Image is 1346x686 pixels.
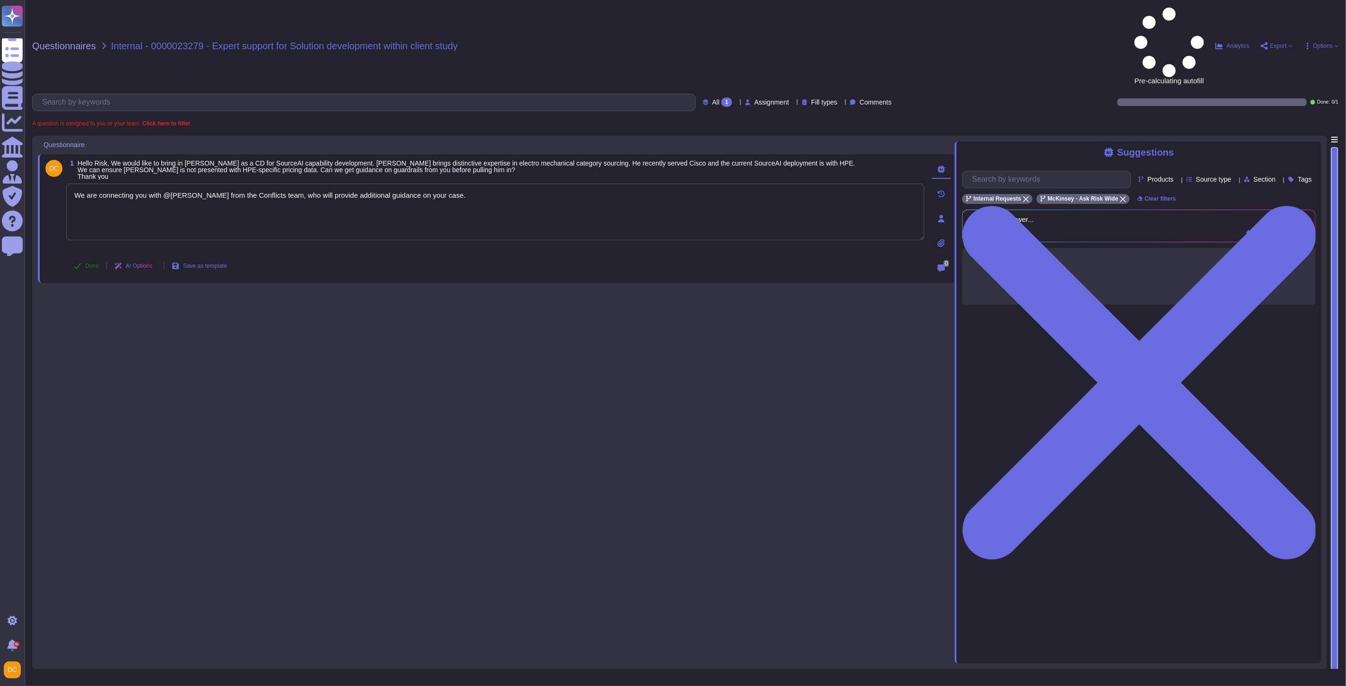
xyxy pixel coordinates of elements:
span: 0 [944,260,949,267]
span: Comments [859,99,892,106]
span: All [712,99,720,106]
span: Fill types [811,99,837,106]
span: 0 / 1 [1332,100,1338,105]
div: 9+ [14,642,19,647]
span: Internal - 0000023279 - Expert support for Solution development within client study [111,41,458,51]
span: Pre-calculating autofill [1134,8,1204,84]
span: Export [1270,43,1287,49]
span: 1 [66,160,74,167]
span: Questionnaire [44,141,85,148]
span: A question is assigned to you or your team. [32,121,190,126]
button: Analytics [1215,42,1249,50]
span: Options [1313,43,1333,49]
input: Search by keywords [37,94,695,111]
span: AI Options [126,263,152,269]
button: user [2,660,27,680]
span: Save as template [183,263,227,269]
textarea: We are connecting you with @[PERSON_NAME] from the Conflicts team, who will provide additional gu... [66,184,924,240]
button: Done [66,256,106,275]
b: Click here to filter [141,120,190,127]
span: Analytics [1227,43,1249,49]
img: user [4,661,21,678]
span: Done [85,263,99,269]
img: user [45,160,62,177]
span: Assignment [754,99,789,106]
div: 1 [721,97,732,107]
span: Questionnaires [32,41,96,51]
input: Search by keywords [967,171,1131,188]
span: Hello Risk, We would like to bring in [PERSON_NAME] as a CD for SourceAI capability development. ... [78,159,855,180]
button: Save as template [164,256,235,275]
span: Done: [1317,100,1330,105]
